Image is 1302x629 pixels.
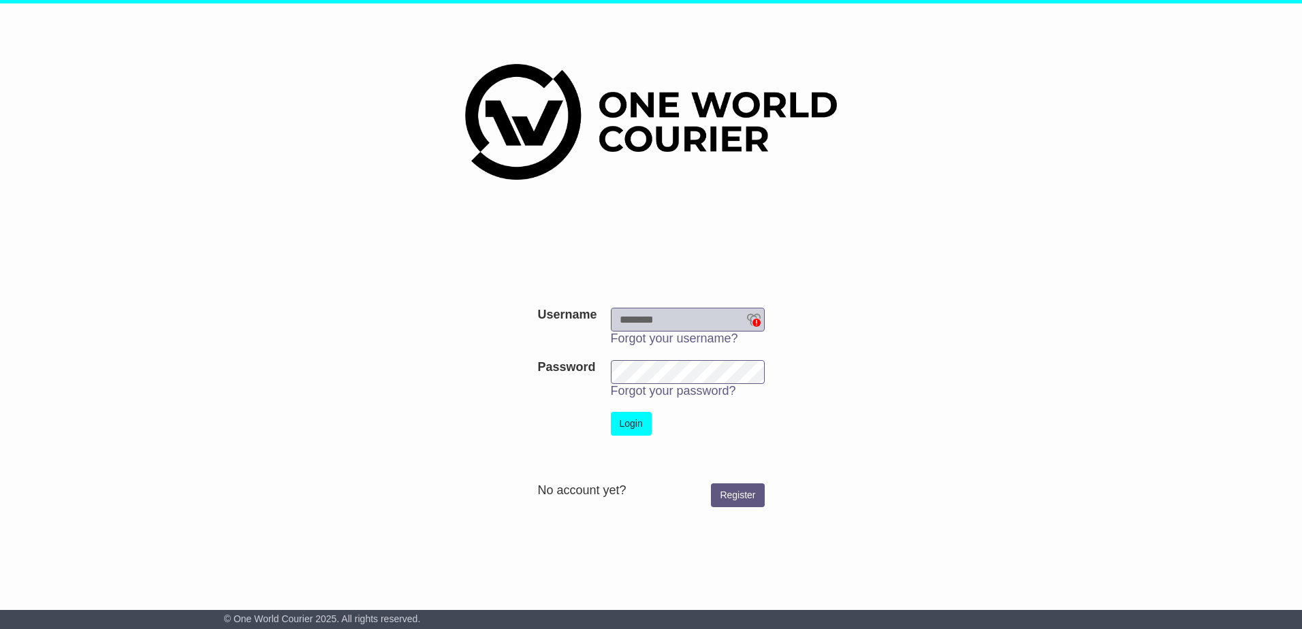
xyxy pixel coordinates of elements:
[611,412,652,436] button: Login
[224,613,421,624] span: © One World Courier 2025. All rights reserved.
[537,308,597,323] label: Username
[537,483,764,498] div: No account yet?
[611,384,736,398] a: Forgot your password?
[537,360,595,375] label: Password
[465,64,837,180] img: One World
[611,332,738,345] a: Forgot your username?
[711,483,764,507] a: Register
